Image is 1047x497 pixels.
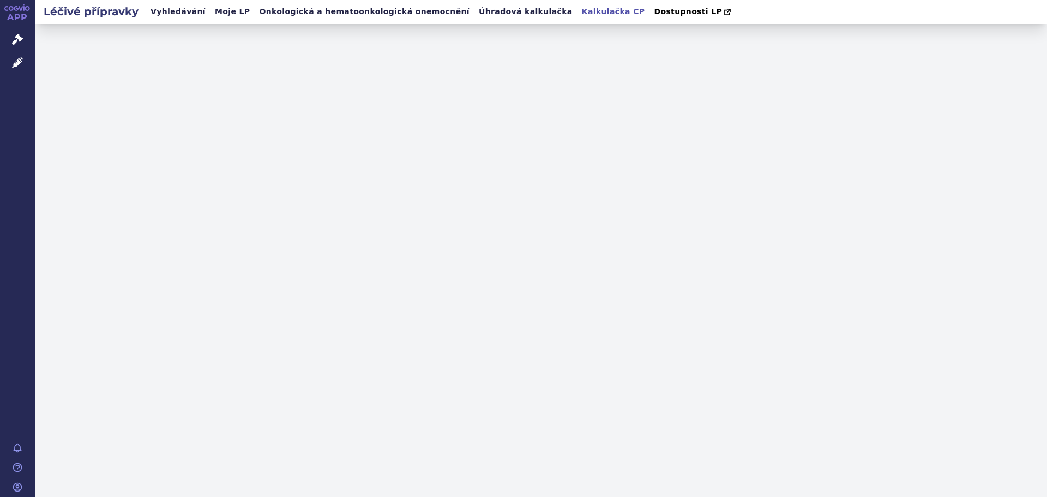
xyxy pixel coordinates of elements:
h2: Léčivé přípravky [35,4,147,19]
a: Onkologická a hematoonkologická onemocnění [256,4,473,19]
a: Moje LP [212,4,253,19]
span: Dostupnosti LP [654,7,722,16]
a: Dostupnosti LP [651,4,736,20]
a: Kalkulačka CP [579,4,648,19]
a: Úhradová kalkulačka [476,4,576,19]
a: Vyhledávání [147,4,209,19]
